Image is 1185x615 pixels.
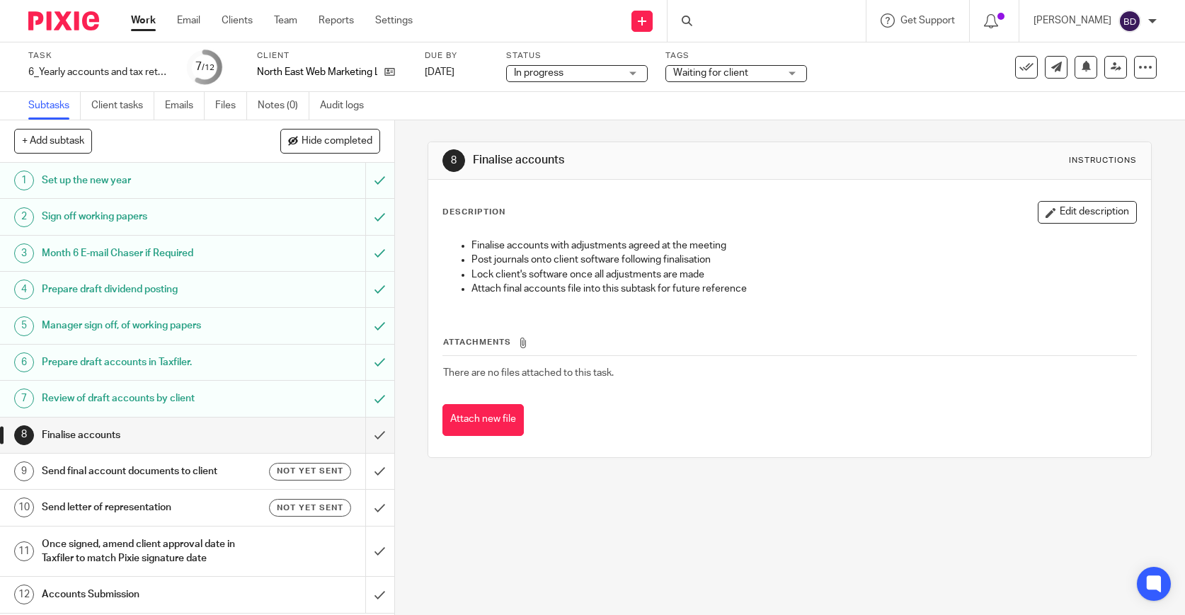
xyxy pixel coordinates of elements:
h1: Send letter of representation [42,497,248,518]
button: Hide completed [280,129,380,153]
div: 7 [195,59,214,75]
span: Waiting for client [673,68,748,78]
button: Attach new file [442,404,524,436]
h1: Review of draft accounts by client [42,388,248,409]
div: 4 [14,280,34,299]
a: Audit logs [320,92,374,120]
label: Tags [665,50,807,62]
a: Team [274,13,297,28]
span: Not yet sent [277,465,343,477]
h1: Month 6 E-mail Chaser if Required [42,243,248,264]
span: Not yet sent [277,502,343,514]
h1: Finalise accounts [42,425,248,446]
span: There are no files attached to this task. [443,368,614,378]
p: Post journals onto client software following finalisation [471,253,1136,267]
p: [PERSON_NAME] [1034,13,1111,28]
a: Clients [222,13,253,28]
p: Attach final accounts file into this subtask for future reference [471,282,1136,296]
h1: Finalise accounts [473,153,820,168]
h1: Set up the new year [42,170,248,191]
h1: Sign off working papers [42,206,248,227]
a: Work [131,13,156,28]
a: Reports [319,13,354,28]
div: 5 [14,316,34,336]
p: Lock client's software once all adjustments are made [471,268,1136,282]
h1: Prepare draft dividend posting [42,279,248,300]
label: Client [257,50,407,62]
div: 1 [14,171,34,190]
a: Client tasks [91,92,154,120]
div: 8 [442,149,465,172]
h1: Prepare draft accounts in Taxfiler. [42,352,248,373]
a: Files [215,92,247,120]
img: Pixie [28,11,99,30]
a: Settings [375,13,413,28]
label: Task [28,50,170,62]
div: Instructions [1069,155,1137,166]
img: svg%3E [1118,10,1141,33]
a: Notes (0) [258,92,309,120]
h1: Send final account documents to client [42,461,248,482]
button: Edit description [1038,201,1137,224]
h1: Once signed, amend client approval date in Taxfiler to match Pixie signature date [42,534,248,570]
span: Get Support [900,16,955,25]
small: /12 [202,64,214,71]
div: 3 [14,243,34,263]
a: Email [177,13,200,28]
p: Description [442,207,505,218]
label: Status [506,50,648,62]
div: 7 [14,389,34,408]
div: 6_Yearly accounts and tax return [28,65,170,79]
h1: Manager sign off, of working papers [42,315,248,336]
div: 10 [14,498,34,517]
a: Emails [165,92,205,120]
a: Subtasks [28,92,81,120]
div: 2 [14,207,34,227]
div: 12 [14,585,34,604]
p: North East Web Marketing Ltd [257,65,377,79]
h1: Accounts Submission [42,584,248,605]
div: 6 [14,352,34,372]
label: Due by [425,50,488,62]
button: + Add subtask [14,129,92,153]
span: Hide completed [302,136,372,147]
p: Finalise accounts with adjustments agreed at the meeting [471,238,1136,253]
span: In progress [514,68,563,78]
span: [DATE] [425,67,454,77]
span: Attachments [443,338,511,346]
div: 9 [14,461,34,481]
div: 8 [14,425,34,445]
div: 11 [14,541,34,561]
